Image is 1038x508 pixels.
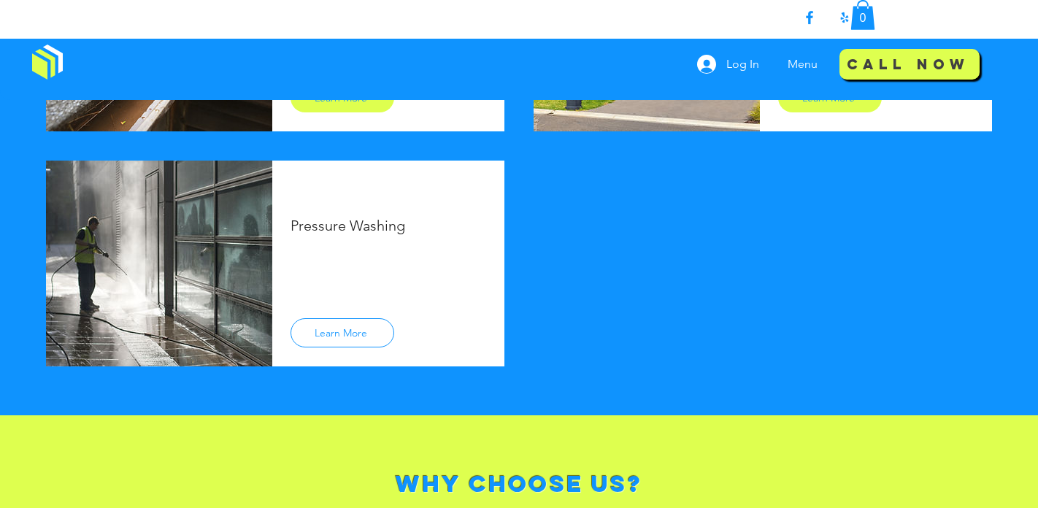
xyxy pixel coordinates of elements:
text: 0 [860,11,866,24]
p: Menu [780,46,825,82]
ul: Social Bar [801,9,853,26]
img: Facebook [801,9,818,26]
img: Yelp! [836,9,853,26]
span: Why Choose Us? [396,469,642,499]
div: Menu [777,46,833,82]
a: Call Now [839,48,980,80]
span: Learn More [315,326,367,339]
span: Call Now [847,55,970,73]
button: Log In [687,50,769,78]
img: Commercial Power Wash [46,161,272,366]
button: Learn More [291,318,394,347]
img: Window Cleaning Budds, Affordable window cleaning services near me in Los Angeles [32,45,63,80]
span: Log In [721,56,764,72]
span: Pressure Washing [291,217,405,234]
nav: Site [777,46,833,82]
iframe: Wix Chat [839,445,1038,508]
